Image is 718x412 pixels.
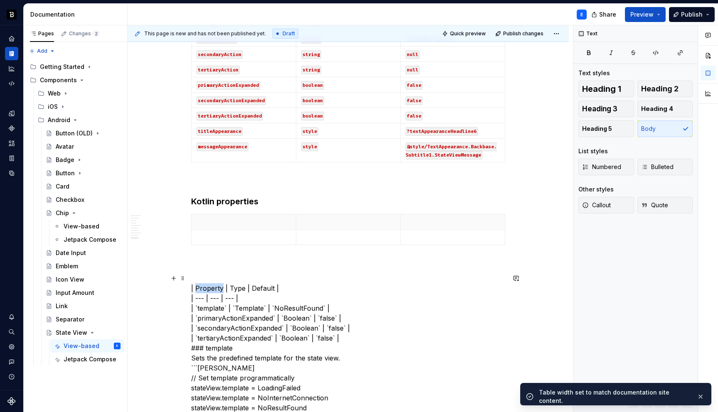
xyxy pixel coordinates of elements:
[637,81,693,97] button: Heading 2
[630,10,654,19] span: Preview
[50,339,124,353] a: View-basedE
[197,142,248,151] code: messageAppearance
[582,163,621,171] span: Numbered
[30,10,124,19] div: Documentation
[56,209,69,217] div: Chip
[5,137,18,150] a: Assets
[50,353,124,366] a: Jetpack Compose
[406,50,420,59] code: null
[5,152,18,165] a: Storybook stories
[5,325,18,338] div: Search ⌘K
[56,169,75,177] div: Button
[5,77,18,90] div: Code automation
[406,112,423,120] code: false
[5,355,18,368] button: Contact support
[56,302,68,310] div: Link
[42,273,124,286] a: Icon View
[69,30,99,37] div: Changes
[197,127,243,136] code: titleAppearance
[5,47,18,60] a: Documentation
[197,81,260,90] code: primaryActionExpanded
[56,129,93,137] div: Button (OLD)
[56,262,78,270] div: Emblem
[450,30,486,37] span: Quick preview
[42,313,124,326] a: Separator
[116,342,118,350] div: E
[406,142,497,159] code: @style/TextAppearance.Backbase.Subtitle1.StateViewMessage
[27,45,58,57] button: Add
[641,163,674,171] span: Bulleted
[93,30,99,37] span: 2
[42,326,124,339] a: State View
[5,122,18,135] div: Components
[301,96,324,105] code: boolean
[637,159,693,175] button: Bulleted
[37,48,47,54] span: Add
[56,249,86,257] div: Date Input
[197,96,266,105] code: secondaryActionExpanded
[42,260,124,273] a: Emblem
[406,66,420,74] code: null
[197,112,263,120] code: tertiaryActionExpanded
[406,127,478,136] code: ?textAppearanceHeadline6
[578,81,634,97] button: Heading 1
[7,397,16,405] a: Supernova Logo
[48,89,61,98] div: Web
[681,10,703,19] span: Publish
[406,96,423,105] code: false
[42,153,124,167] a: Badge
[7,10,17,20] img: ef5c8306-425d-487c-96cf-06dd46f3a532.png
[5,167,18,180] a: Data sources
[578,185,614,194] div: Other styles
[5,340,18,353] a: Settings
[64,235,116,244] div: Jetpack Compose
[56,142,74,151] div: Avatar
[64,342,99,350] div: View-based
[301,81,324,90] code: boolean
[34,113,124,127] div: Android
[56,182,69,191] div: Card
[625,7,666,22] button: Preview
[50,233,124,246] a: Jetpack Compose
[42,246,124,260] a: Date Input
[50,220,124,233] a: View-based
[56,289,94,297] div: Input Amount
[301,142,318,151] code: style
[27,60,124,366] div: Page tree
[539,388,690,405] div: Table width set to match documentation site content.
[582,125,612,133] span: Heading 5
[599,10,616,19] span: Share
[64,222,99,231] div: View-based
[669,7,715,22] button: Publish
[56,329,87,337] div: State View
[144,30,266,37] span: This page is new and has not been published yet.
[40,63,84,71] div: Getting Started
[42,180,124,193] a: Card
[5,32,18,45] div: Home
[283,30,295,37] span: Draft
[578,101,634,117] button: Heading 3
[582,201,611,209] span: Callout
[42,140,124,153] a: Avatar
[582,85,621,93] span: Heading 1
[301,127,318,136] code: style
[641,105,673,113] span: Heading 4
[197,50,243,59] code: secondaryAction
[587,7,622,22] button: Share
[56,196,84,204] div: Checkbox
[42,127,124,140] a: Button (OLD)
[191,196,505,207] h3: Kotlin properties
[5,107,18,120] a: Design tokens
[42,299,124,313] a: Link
[582,105,617,113] span: Heading 3
[578,120,634,137] button: Heading 5
[34,100,124,113] div: iOS
[42,167,124,180] a: Button
[578,159,634,175] button: Numbered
